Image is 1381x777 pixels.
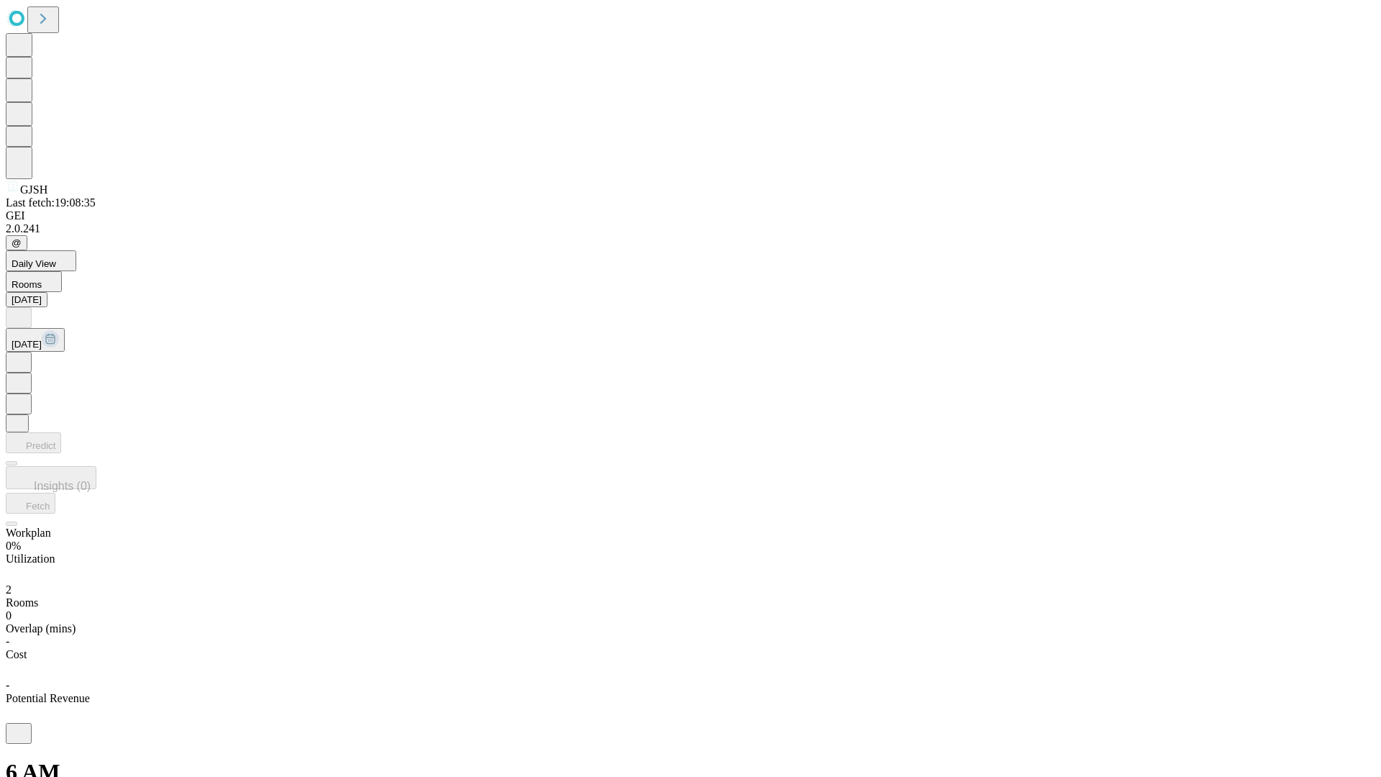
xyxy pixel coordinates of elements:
span: Rooms [6,596,38,609]
button: @ [6,235,27,250]
span: GJSH [20,183,47,196]
span: - [6,679,9,691]
div: 2.0.241 [6,222,1375,235]
span: Utilization [6,553,55,565]
span: Daily View [12,258,56,269]
button: [DATE] [6,328,65,352]
span: Overlap (mins) [6,622,76,635]
div: GEI [6,209,1375,222]
span: - [6,635,9,647]
span: 2 [6,583,12,596]
span: Workplan [6,527,51,539]
button: Predict [6,432,61,453]
button: [DATE] [6,292,47,307]
span: [DATE] [12,339,42,350]
button: Insights (0) [6,466,96,489]
span: Insights (0) [34,480,91,492]
button: Daily View [6,250,76,271]
span: Potential Revenue [6,692,90,704]
span: 0 [6,609,12,622]
span: 0% [6,540,21,552]
span: Last fetch: 19:08:35 [6,196,96,209]
span: Cost [6,648,27,660]
span: Rooms [12,279,42,290]
button: Rooms [6,271,62,292]
span: @ [12,237,22,248]
button: Fetch [6,493,55,514]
